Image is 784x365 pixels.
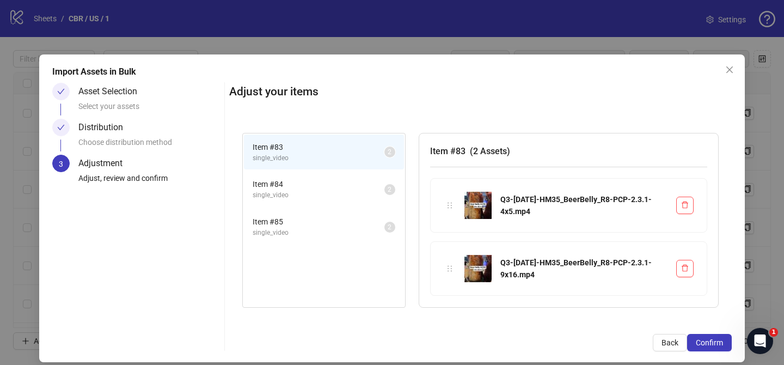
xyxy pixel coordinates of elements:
[661,338,678,347] span: Back
[78,136,220,155] div: Choose distribution method
[446,202,454,209] span: holder
[500,257,667,281] div: Q3-[DATE]-HM35_BeerBelly_R8-PCP-2.3.1-9x16.mp4
[430,144,707,158] h3: Item # 83
[384,147,395,157] sup: 2
[721,61,738,78] button: Close
[78,172,220,191] div: Adjust, review and confirm
[78,155,131,172] div: Adjustment
[464,192,492,219] img: Q3-09-SEP-2025-HM35_BeerBelly_R8-PCP-2.3.1-4x5.mp4
[253,228,384,238] span: single_video
[500,193,667,217] div: Q3-[DATE]-HM35_BeerBelly_R8-PCP-2.3.1-4x5.mp4
[687,334,732,351] button: Confirm
[78,100,220,119] div: Select your assets
[78,83,146,100] div: Asset Selection
[384,222,395,233] sup: 2
[52,65,732,78] div: Import Assets in Bulk
[444,199,456,211] div: holder
[676,260,694,277] button: Delete
[253,141,384,153] span: Item # 83
[59,160,63,168] span: 3
[747,328,773,354] iframe: Intercom live chat
[681,201,689,209] span: delete
[681,264,689,272] span: delete
[676,197,694,214] button: Delete
[78,119,132,136] div: Distribution
[653,334,687,351] button: Back
[388,186,391,193] span: 2
[253,178,384,190] span: Item # 84
[253,190,384,200] span: single_video
[388,223,391,231] span: 2
[444,263,456,275] div: holder
[696,338,723,347] span: Confirm
[57,88,65,95] span: check
[229,83,732,101] h2: Adjust your items
[384,184,395,195] sup: 2
[464,255,492,282] img: Q3-09-SEP-2025-HM35_BeerBelly_R8-PCP-2.3.1-9x16.mp4
[57,124,65,131] span: check
[253,153,384,163] span: single_video
[446,265,454,272] span: holder
[769,328,778,337] span: 1
[470,146,510,156] span: ( 2 Assets )
[725,65,734,74] span: close
[388,148,391,156] span: 2
[253,216,384,228] span: Item # 85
